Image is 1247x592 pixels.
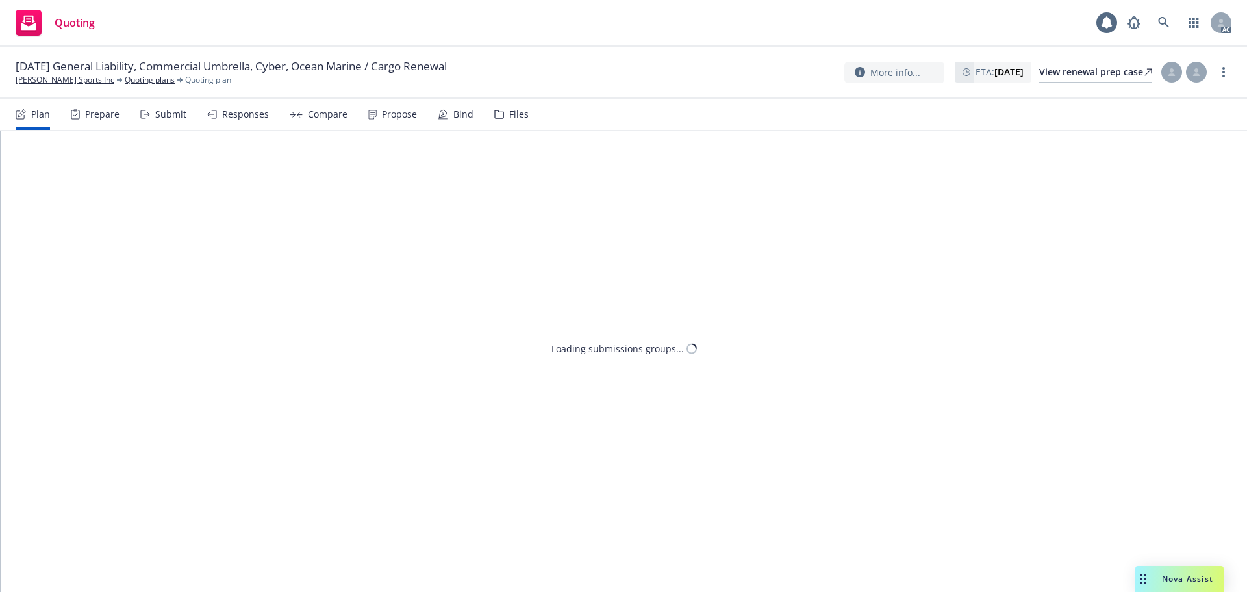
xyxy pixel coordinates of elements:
[453,109,473,120] div: Bind
[308,109,347,120] div: Compare
[1039,62,1152,82] div: View renewal prep case
[85,109,120,120] div: Prepare
[382,109,417,120] div: Propose
[10,5,100,41] a: Quoting
[1216,64,1231,80] a: more
[16,58,447,74] span: [DATE] General Liability, Commercial Umbrella, Cyber, Ocean Marine / Cargo Renewal
[16,74,114,86] a: [PERSON_NAME] Sports Inc
[976,65,1024,79] span: ETA :
[55,18,95,28] span: Quoting
[1121,10,1147,36] a: Report a Bug
[509,109,529,120] div: Files
[125,74,175,86] a: Quoting plans
[1135,566,1224,592] button: Nova Assist
[870,66,920,79] span: More info...
[1039,62,1152,83] a: View renewal prep case
[994,66,1024,78] strong: [DATE]
[222,109,269,120] div: Responses
[1162,573,1213,584] span: Nova Assist
[551,342,684,355] div: Loading submissions groups...
[155,109,186,120] div: Submit
[1135,566,1152,592] div: Drag to move
[185,74,231,86] span: Quoting plan
[844,62,944,83] button: More info...
[31,109,50,120] div: Plan
[1151,10,1177,36] a: Search
[1181,10,1207,36] a: Switch app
